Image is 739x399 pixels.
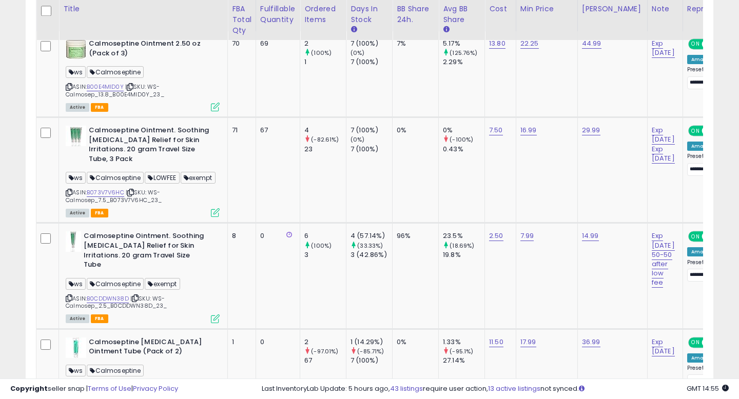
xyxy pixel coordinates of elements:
[520,231,534,241] a: 7.99
[87,278,144,290] span: Calmoseptine
[489,231,503,241] a: 2.50
[84,231,208,272] b: Calmoseptine Ointment. Soothing [MEDICAL_DATA] Relief for Skin Irritations. 20 gram Travel Size Tube
[687,247,727,256] div: Amazon AI *
[652,231,675,288] a: Exp [DATE] 50-50 after low fee
[687,55,727,64] div: Amazon AI *
[450,135,473,144] small: (-100%)
[687,365,727,388] div: Preset:
[66,66,86,78] span: ws
[66,188,162,204] span: | SKU: WS-Calmosep_7.5_B073V7V6HC_23_
[443,231,484,241] div: 23.5%
[66,39,86,59] img: 41Td3Z-m03L._SL40_.jpg
[450,347,473,355] small: (-95.1%)
[311,49,332,57] small: (100%)
[582,38,601,49] a: 44.99
[66,278,86,290] span: ws
[145,172,179,184] span: LOWFEE
[689,40,702,49] span: ON
[311,135,339,144] small: (-82.61%)
[87,172,144,184] span: Calmoseptine
[66,337,86,358] img: 31A6+rQhsIL._SL40_.jpg
[260,126,292,135] div: 67
[582,337,600,347] a: 36.99
[63,4,223,14] div: Title
[232,337,248,347] div: 1
[351,250,392,260] div: 3 (42.86%)
[687,353,727,363] div: Amazon AI *
[443,337,484,347] div: 1.33%
[232,126,248,135] div: 71
[87,83,124,91] a: B00E4MID0Y
[357,242,383,250] small: (33.33%)
[390,384,423,393] a: 43 listings
[66,83,164,98] span: | SKU: WS-Calmosep_13.8_B00E4MID0Y_23_
[304,57,346,67] div: 1
[304,356,346,365] div: 67
[357,347,384,355] small: (-85.71%)
[304,145,346,154] div: 23
[311,242,332,250] small: (100%)
[311,347,338,355] small: (-97.01%)
[351,231,392,241] div: 4 (57.14%)
[443,25,449,34] small: Avg BB Share.
[91,103,108,112] span: FBA
[304,250,346,260] div: 3
[10,384,48,393] strong: Copyright
[89,337,213,359] b: Calmoseptine [MEDICAL_DATA] Ointment Tube (Pack of 2)
[351,25,357,34] small: Days In Stock.
[687,142,727,151] div: Amazon AI *
[133,384,178,393] a: Privacy Policy
[89,39,213,61] b: Calmoseptine Ointment 2.50 oz (Pack of 3)
[687,66,727,89] div: Preset:
[351,39,392,48] div: 7 (100%)
[450,242,474,250] small: (18.69%)
[520,38,539,49] a: 22.25
[488,384,540,393] a: 13 active listings
[87,294,129,303] a: B0CDDWN38D
[489,4,512,14] div: Cost
[66,172,86,184] span: ws
[443,356,484,365] div: 27.14%
[443,126,484,135] div: 0%
[304,39,346,48] div: 2
[87,188,124,197] a: B073V7V6HC
[260,4,296,25] div: Fulfillable Quantity
[443,4,480,25] div: Avg BB Share
[304,126,346,135] div: 4
[10,384,178,394] div: seller snap | |
[260,231,292,241] div: 0
[397,39,431,48] div: 7%
[652,337,675,356] a: Exp [DATE]
[397,337,431,347] div: 0%
[351,49,365,57] small: (0%)
[66,294,167,310] span: | SKU: WS-Calmosep_2.5_B0CDDWN38D_23_
[489,38,505,49] a: 13.80
[443,39,484,48] div: 5.17%
[66,126,86,146] img: 41StqP3sl4L._SL40_.jpg
[520,337,536,347] a: 17.99
[397,126,431,135] div: 0%
[66,103,89,112] span: All listings currently available for purchase on Amazon
[582,231,599,241] a: 14.99
[397,231,431,241] div: 96%
[582,125,600,135] a: 29.99
[652,125,675,164] a: Exp [DATE] Exp [DATE]
[351,4,388,25] div: Days In Stock
[489,125,503,135] a: 7.50
[450,49,477,57] small: (125.76%)
[232,4,251,36] div: FBA Total Qty
[443,250,484,260] div: 19.8%
[520,4,573,14] div: Min Price
[351,57,392,67] div: 7 (100%)
[66,314,89,323] span: All listings currently available for purchase on Amazon
[304,337,346,347] div: 2
[652,4,678,14] div: Note
[66,126,220,216] div: ASIN:
[689,127,702,135] span: ON
[351,356,392,365] div: 7 (100%)
[443,145,484,154] div: 0.43%
[87,66,144,78] span: Calmoseptine
[145,278,180,290] span: exempt
[687,384,729,393] span: 2025-10-10 14:55 GMT
[520,125,537,135] a: 16.99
